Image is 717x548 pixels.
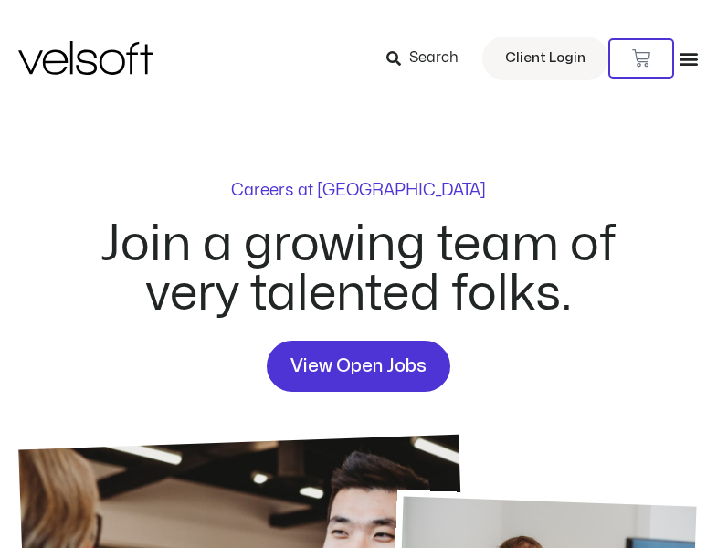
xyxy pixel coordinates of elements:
[18,41,153,75] img: Velsoft Training Materials
[79,220,638,319] h2: Join a growing team of very talented folks.
[409,47,459,70] span: Search
[231,183,486,199] p: Careers at [GEOGRAPHIC_DATA]
[267,341,450,392] a: View Open Jobs
[679,48,699,68] div: Menu Toggle
[482,37,608,80] a: Client Login
[386,43,471,74] a: Search
[505,47,585,70] span: Client Login
[290,352,427,381] span: View Open Jobs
